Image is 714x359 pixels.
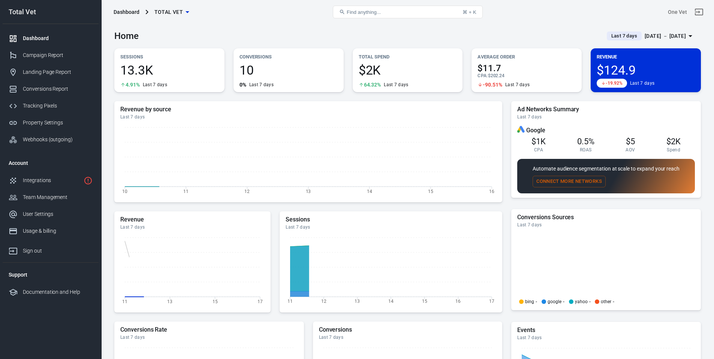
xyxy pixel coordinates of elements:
[517,114,695,120] div: Last 7 days
[597,64,695,76] span: $124.9
[359,53,457,61] p: Total Spend
[517,126,525,135] div: Google Ads
[668,8,687,16] div: Account id: mRNk7hLq
[23,177,81,184] div: Integrations
[422,299,427,304] tspan: 15
[534,147,543,153] span: CPA
[608,32,640,40] span: Last 7 days
[3,47,99,64] a: Campaign Report
[563,299,564,304] span: -
[84,176,93,185] svg: 1 networks not verified yet
[347,9,381,15] span: Find anything...
[517,326,695,334] h5: Events
[120,224,265,230] div: Last 7 days
[3,64,99,81] a: Landing Page Report
[575,299,588,304] p: yahoo
[120,64,219,76] span: 13.3K
[3,154,99,172] li: Account
[577,137,594,146] span: 0.5%
[122,299,127,304] tspan: 11
[3,223,99,239] a: Usage & billing
[23,51,93,59] div: Campaign Report
[257,299,263,304] tspan: 17
[626,147,635,153] span: AOV
[120,334,298,340] div: Last 7 days
[533,176,606,187] button: Connect More Networks
[23,193,93,201] div: Team Management
[286,216,496,223] h5: Sessions
[666,137,681,146] span: $2K
[151,5,192,19] button: Total Vet
[3,239,99,259] a: Sign out
[548,299,561,304] p: google
[517,222,695,228] div: Last 7 days
[154,7,183,17] span: Total Vet
[333,6,483,18] button: Find anything...⌘ + K
[690,3,708,21] a: Sign out
[183,188,189,194] tspan: 11
[321,299,326,304] tspan: 12
[120,53,219,61] p: Sessions
[239,53,338,61] p: Conversions
[143,82,167,88] div: Last 7 days
[626,137,635,146] span: $5
[355,299,360,304] tspan: 13
[120,106,496,113] h5: Revenue by source
[114,31,139,41] h3: Home
[23,247,93,255] div: Sign out
[23,68,93,76] div: Landing Page Report
[517,214,695,221] h5: Conversions Sources
[597,53,695,61] p: Revenue
[384,82,408,88] div: Last 7 days
[120,326,298,334] h5: Conversions Rate
[120,216,265,223] h5: Revenue
[3,266,99,284] li: Support
[23,119,93,127] div: Property Settings
[525,299,534,304] p: bing
[489,299,494,304] tspan: 17
[483,82,502,87] span: -90.51%
[359,64,457,76] span: $2K
[23,227,93,235] div: Usage & billing
[122,188,127,194] tspan: 10
[364,82,381,87] span: 64.32%
[114,8,139,16] div: Dashboard
[23,34,93,42] div: Dashboard
[244,188,250,194] tspan: 12
[488,73,505,78] span: $202.24
[477,53,576,61] p: Average Order
[477,73,488,78] span: CPA :
[239,82,246,87] span: 0%
[531,137,546,146] span: $1K
[23,136,93,144] div: Webhooks (outgoing)
[213,299,218,304] tspan: 15
[3,206,99,223] a: User Settings
[3,30,99,47] a: Dashboard
[517,106,695,113] h5: Ad Networks Summary
[477,64,576,73] span: $11.7
[3,189,99,206] a: Team Management
[630,80,654,86] div: Last 7 days
[286,224,496,230] div: Last 7 days
[388,299,394,304] tspan: 14
[580,147,591,153] span: ROAS
[367,188,372,194] tspan: 14
[463,9,476,15] div: ⌘ + K
[120,114,496,120] div: Last 7 days
[306,188,311,194] tspan: 13
[533,165,680,173] p: Automate audience segmentation at scale to expand your reach
[613,299,614,304] span: -
[23,85,93,93] div: Conversions Report
[505,82,530,88] div: Last 7 days
[23,210,93,218] div: User Settings
[667,147,680,153] span: Spend
[3,97,99,114] a: Tracking Pixels
[23,102,93,110] div: Tracking Pixels
[601,30,701,42] button: Last 7 days[DATE] － [DATE]
[319,334,497,340] div: Last 7 days
[517,126,695,135] div: Google
[645,31,686,41] div: [DATE] － [DATE]
[601,299,611,304] p: other
[319,326,497,334] h5: Conversions
[536,299,537,304] span: -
